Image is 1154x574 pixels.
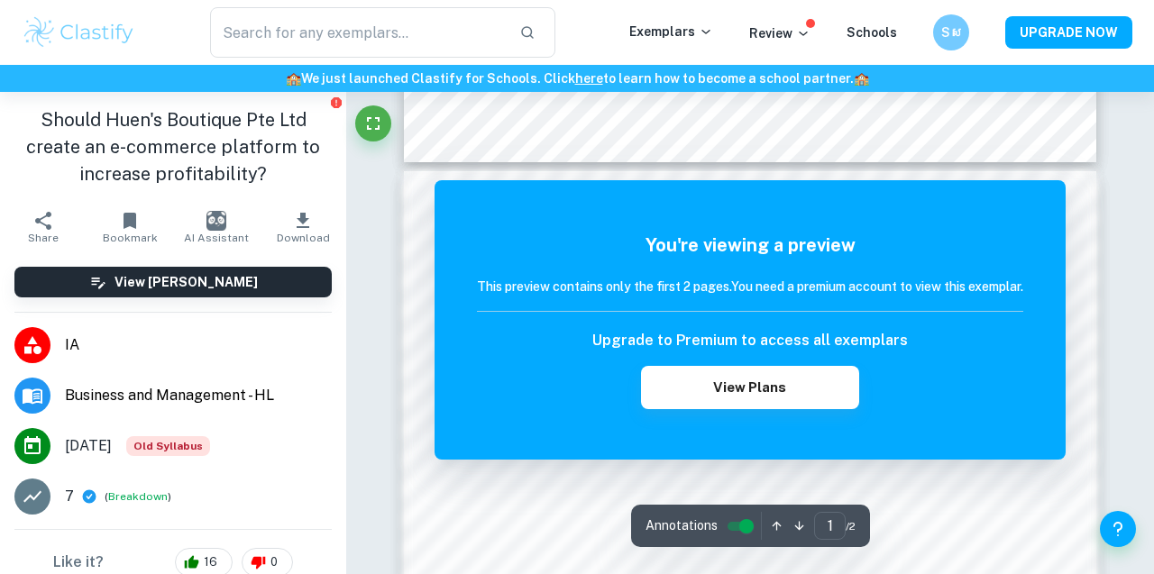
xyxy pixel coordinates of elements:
span: AI Assistant [184,232,249,244]
h6: View [PERSON_NAME] [114,272,258,292]
div: Starting from the May 2024 session, the Business IA requirements have changed. It's OK to refer t... [126,436,210,456]
span: 0 [261,553,288,571]
button: View Plans [641,366,859,409]
p: Review [749,23,811,43]
p: Exemplars [629,22,713,41]
span: Business and Management - HL [65,385,332,406]
span: 🏫 [286,71,301,86]
img: Clastify logo [22,14,136,50]
button: Help and Feedback [1100,511,1136,547]
h6: Like it? [53,551,104,573]
span: Download [277,232,330,244]
button: Report issue [329,96,343,109]
span: ( ) [105,488,171,506]
span: Bookmark [103,232,158,244]
a: Schools [847,25,897,40]
span: 🏫 [854,71,869,86]
h1: Should Huen's Boutique Pte Ltd create an e-commerce platform to increase profitability? [14,106,332,187]
button: Bookmark [87,202,173,252]
img: AI Assistant [206,211,226,231]
h5: You're viewing a preview [477,232,1023,259]
button: Fullscreen [355,105,391,141]
p: 7 [65,486,74,507]
h6: Sស [941,23,962,42]
a: here [575,71,603,86]
button: Breakdown [108,488,168,505]
button: UPGRADE NOW [1005,16,1132,49]
h6: This preview contains only the first 2 pages. You need a premium account to view this exemplar. [477,277,1023,296]
input: Search for any exemplars... [210,7,505,58]
button: Sស [933,14,969,50]
button: View [PERSON_NAME] [14,267,332,297]
span: / 2 [846,518,856,534]
span: IA [65,334,332,356]
button: AI Assistant [173,202,260,252]
h6: Upgrade to Premium to access all exemplars [592,330,908,351]
h6: We just launched Clastify for Schools. Click to learn how to become a school partner. [4,68,1150,88]
span: Old Syllabus [126,436,210,456]
span: 16 [194,553,227,571]
span: Annotations [646,516,718,535]
button: Download [260,202,346,252]
span: Share [28,232,59,244]
span: [DATE] [65,435,112,457]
